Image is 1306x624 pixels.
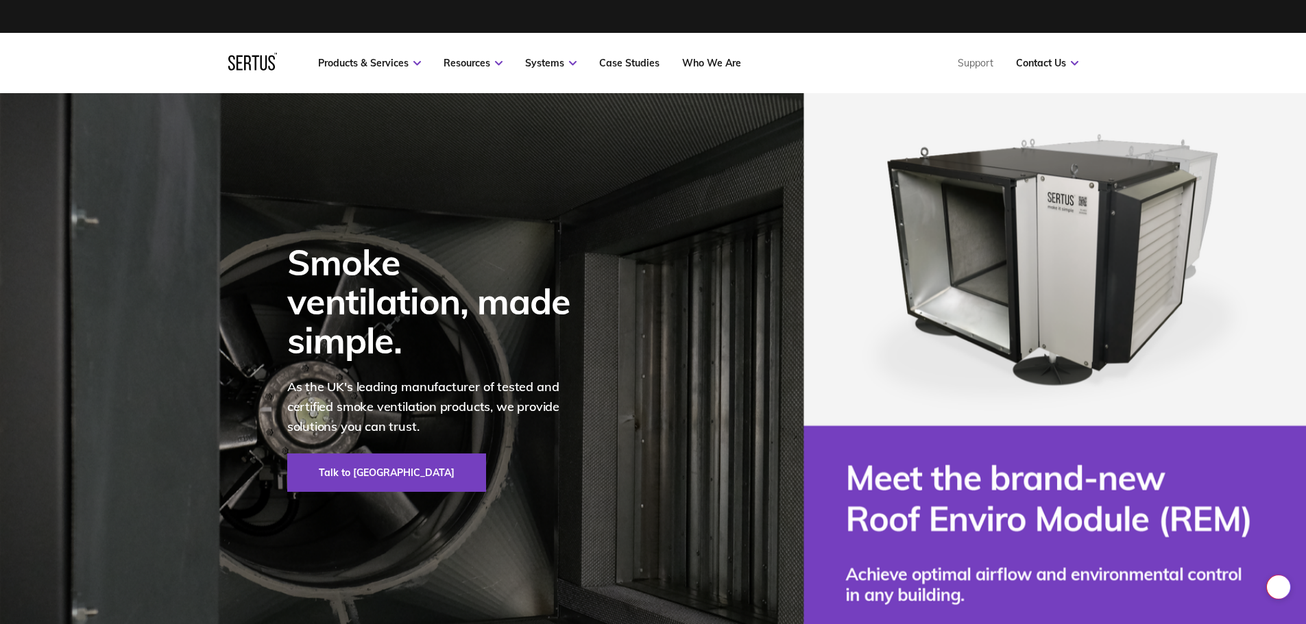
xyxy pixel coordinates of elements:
[318,57,421,69] a: Products & Services
[287,377,589,436] p: As the UK's leading manufacturer of tested and certified smoke ventilation products, we provide s...
[682,57,741,69] a: Who We Are
[1016,57,1078,69] a: Contact Us
[444,57,503,69] a: Resources
[599,57,660,69] a: Case Studies
[287,242,589,360] div: Smoke ventilation, made simple.
[958,57,993,69] a: Support
[287,453,486,492] a: Talk to [GEOGRAPHIC_DATA]
[525,57,577,69] a: Systems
